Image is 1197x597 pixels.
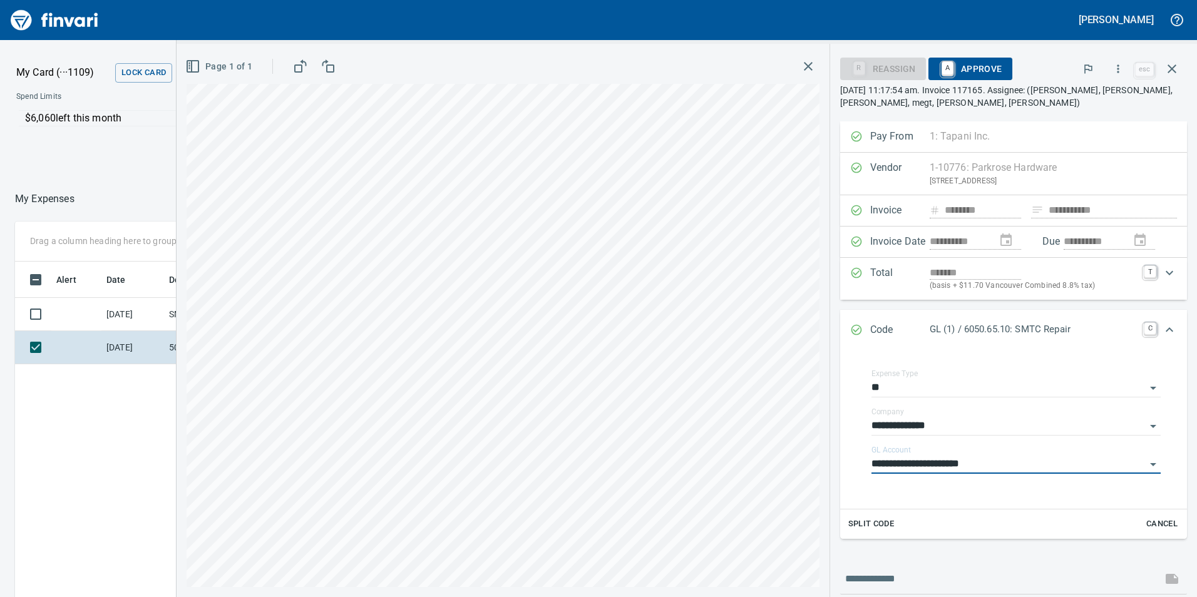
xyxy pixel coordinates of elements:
[870,322,930,339] p: Code
[101,331,164,364] td: [DATE]
[840,84,1187,109] p: [DATE] 11:17:54 am. Invoice 117165. Assignee: ([PERSON_NAME], [PERSON_NAME], [PERSON_NAME], megt,...
[188,59,252,74] span: Page 1 of 1
[169,272,232,287] span: Description
[6,126,426,139] p: Online and foreign allowed
[928,58,1012,80] button: AApprove
[942,61,953,75] a: A
[16,65,110,80] p: My Card (···1109)
[840,258,1187,300] div: Expand
[938,58,1002,79] span: Approve
[871,408,904,416] label: Company
[840,63,926,73] div: Reassign
[1144,417,1162,435] button: Open
[871,370,918,377] label: Expense Type
[115,63,172,83] button: Lock Card
[1076,10,1157,29] button: [PERSON_NAME]
[845,514,898,534] button: Split Code
[121,66,166,80] span: Lock Card
[183,55,257,78] button: Page 1 of 1
[15,191,74,207] p: My Expenses
[840,310,1187,351] div: Expand
[56,272,93,287] span: Alert
[30,235,213,247] p: Drag a column heading here to group the table
[164,331,277,364] td: 50.10990.65
[840,351,1187,539] div: Expand
[1157,564,1187,594] span: This records your message into the invoice and notifies anyone mentioned
[56,272,76,287] span: Alert
[1144,456,1162,473] button: Open
[164,298,277,331] td: SMTC
[106,272,142,287] span: Date
[1142,514,1182,534] button: Cancel
[1144,322,1156,335] a: C
[101,298,164,331] td: [DATE]
[16,91,242,103] span: Spend Limits
[1144,265,1156,278] a: T
[930,322,1136,337] p: GL (1) / 6050.65.10: SMTC Repair
[8,5,101,35] img: Finvari
[930,280,1136,292] p: (basis + $11.70 Vancouver Combined 8.8% tax)
[1079,13,1154,26] h5: [PERSON_NAME]
[871,446,911,454] label: GL Account
[1144,379,1162,397] button: Open
[1145,517,1179,531] span: Cancel
[1135,63,1154,76] a: esc
[169,272,216,287] span: Description
[25,111,418,126] p: $6,060 left this month
[848,517,895,531] span: Split Code
[870,265,930,292] p: Total
[106,272,126,287] span: Date
[15,191,74,207] nav: breadcrumb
